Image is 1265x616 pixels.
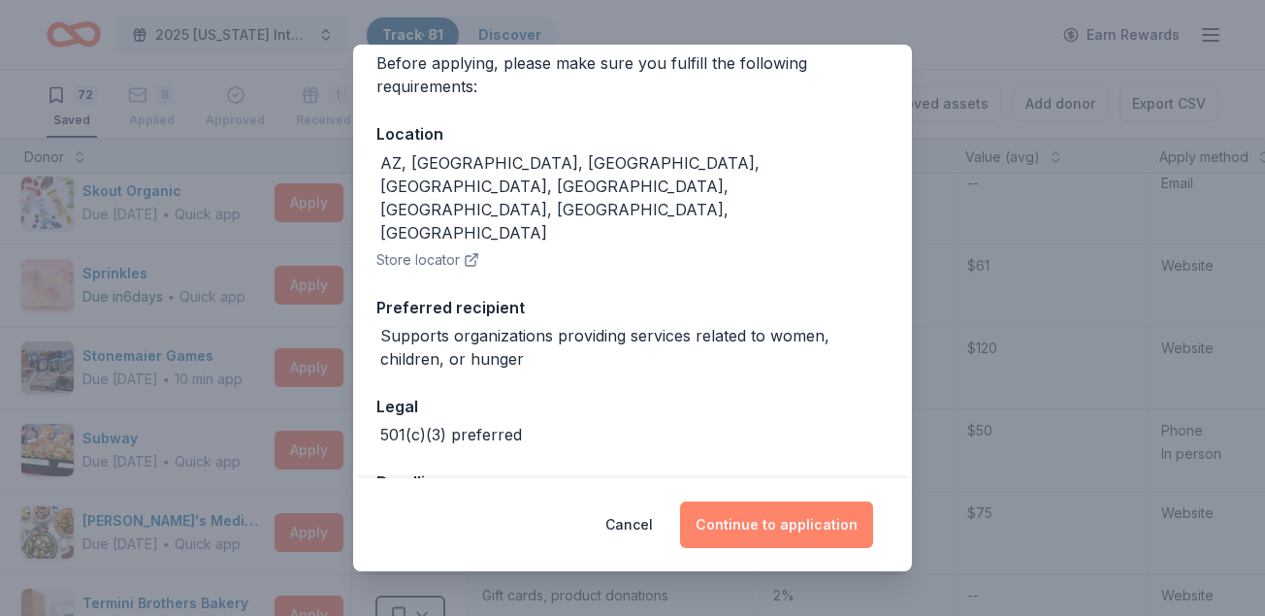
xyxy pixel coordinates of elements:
[605,502,653,548] button: Cancel
[380,423,522,446] div: 501(c)(3) preferred
[376,51,889,98] div: Before applying, please make sure you fulfill the following requirements:
[380,151,889,244] div: AZ, [GEOGRAPHIC_DATA], [GEOGRAPHIC_DATA], [GEOGRAPHIC_DATA], [GEOGRAPHIC_DATA], [GEOGRAPHIC_DATA]...
[376,295,889,320] div: Preferred recipient
[680,502,873,548] button: Continue to application
[376,248,479,272] button: Store locator
[376,121,889,146] div: Location
[380,324,889,371] div: Supports organizations providing services related to women, children, or hunger
[376,394,889,419] div: Legal
[376,470,889,495] div: Deadline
